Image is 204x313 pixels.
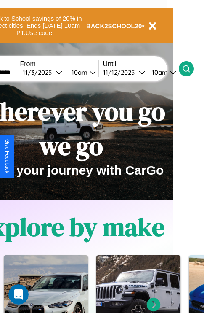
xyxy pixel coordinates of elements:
label: From [20,60,98,68]
iframe: Intercom live chat [8,284,29,305]
button: 10am [65,68,98,77]
b: BACK2SCHOOL20 [86,22,142,30]
div: 10am [67,68,90,76]
div: Give Feedback [4,139,10,173]
div: 10am [148,68,170,76]
button: 11/3/2025 [20,68,65,77]
label: Until [103,60,179,68]
div: 11 / 12 / 2025 [103,68,139,76]
button: 10am [145,68,179,77]
div: 11 / 3 / 2025 [23,68,56,76]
